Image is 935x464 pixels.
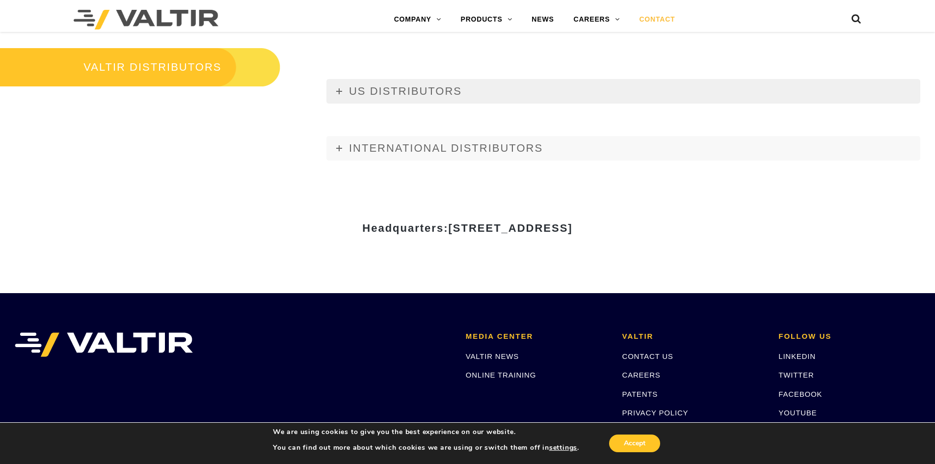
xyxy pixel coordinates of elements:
a: US DISTRIBUTORS [326,79,920,104]
a: LINKEDIN [778,352,816,360]
a: ONLINE TRAINING [466,371,536,379]
span: [STREET_ADDRESS] [448,222,572,234]
button: settings [549,443,577,452]
a: PATENTS [622,390,658,398]
img: VALTIR [15,332,193,357]
a: CAREERS [622,371,661,379]
a: PRODUCTS [451,10,522,29]
a: TWITTER [778,371,814,379]
p: We are using cookies to give you the best experience on our website. [273,428,579,437]
a: INTERNATIONAL DISTRIBUTORS [326,136,920,161]
a: COMPANY [384,10,451,29]
a: CAREERS [564,10,630,29]
a: CONTACT [629,10,685,29]
img: Valtir [74,10,218,29]
h2: FOLLOW US [778,332,920,341]
a: FACEBOOK [778,390,822,398]
p: You can find out more about which cookies we are using or switch them off in . [273,443,579,452]
h2: VALTIR [622,332,764,341]
a: VALTIR NEWS [466,352,519,360]
a: YOUTUBE [778,409,817,417]
a: PRIVACY POLICY [622,409,689,417]
span: US DISTRIBUTORS [349,85,462,97]
button: Accept [609,435,660,452]
span: INTERNATIONAL DISTRIBUTORS [349,142,543,154]
strong: Headquarters: [362,222,572,234]
a: NEWS [522,10,563,29]
h2: MEDIA CENTER [466,332,608,341]
a: CONTACT US [622,352,673,360]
